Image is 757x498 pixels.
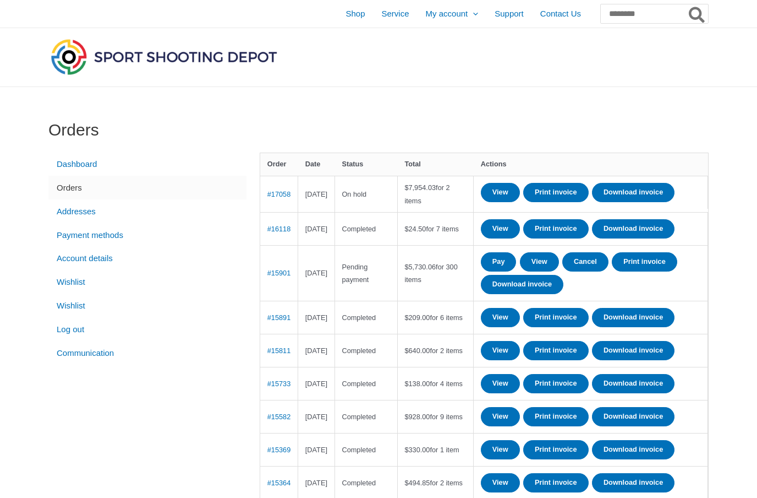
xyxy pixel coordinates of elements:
[267,269,291,277] a: View order number 15901
[267,446,291,454] a: View order number 15369
[305,479,327,487] time: [DATE]
[305,190,327,198] time: [DATE]
[404,263,408,271] span: $
[592,219,674,239] a: Download invoice order number 16118
[48,341,246,365] a: Communication
[267,479,291,487] a: View order number 15364
[404,347,408,355] span: $
[481,341,520,360] a: View order 15811
[267,190,291,198] a: View order number 17058
[305,160,321,168] span: Date
[335,176,398,212] td: On hold
[267,413,291,421] a: View order number 15582
[48,36,279,77] img: Sport Shooting Depot
[404,225,408,233] span: $
[481,275,563,294] a: Download invoice order number 15901
[305,380,327,388] time: [DATE]
[48,153,246,365] nav: Account pages
[305,413,327,421] time: [DATE]
[523,407,589,426] a: Print invoice order number 15582
[48,317,246,341] a: Log out
[687,4,708,23] button: Search
[305,269,327,277] time: [DATE]
[404,413,408,421] span: $
[523,341,589,360] a: Print invoice order number 15811
[592,374,674,393] a: Download invoice order number 15733
[481,440,520,459] a: View order 15369
[592,308,674,327] a: Download invoice order number 15891
[562,252,608,272] a: Cancel order 15901
[404,413,430,421] span: 928.00
[398,334,474,367] td: for 2 items
[481,374,520,393] a: View order 15733
[335,367,398,400] td: Completed
[404,380,430,388] span: 138.00
[48,199,246,223] a: Addresses
[523,374,589,393] a: Print invoice order number 15733
[481,160,507,168] span: Actions
[48,223,246,247] a: Payment methods
[592,473,674,492] a: Download invoice order number 15364
[342,160,363,168] span: Status
[404,313,430,322] span: 209.00
[267,347,291,355] a: View order number 15811
[592,341,674,360] a: Download invoice order number 15811
[48,294,246,318] a: Wishlist
[335,301,398,334] td: Completed
[305,225,327,233] time: [DATE]
[267,380,291,388] a: View order number 15733
[48,120,709,140] h1: Orders
[398,367,474,400] td: for 4 items
[481,308,520,327] a: View order 15891
[481,473,520,492] a: View order 15364
[481,252,517,272] a: Pay for order 15901
[48,176,246,199] a: Orders
[404,479,408,487] span: $
[335,334,398,367] td: Completed
[404,446,408,454] span: $
[335,212,398,245] td: Completed
[481,183,520,202] a: View order 17058
[404,479,430,487] span: 494.85
[404,313,408,322] span: $
[592,440,674,459] a: Download invoice order number 15369
[305,313,327,322] time: [DATE]
[267,313,291,322] a: View order number 15891
[48,153,246,176] a: Dashboard
[592,183,674,202] a: Download invoice order number 17058
[48,247,246,270] a: Account details
[398,301,474,334] td: for 6 items
[335,245,398,301] td: Pending payment
[612,252,677,272] a: Print invoice order number 15901
[398,400,474,433] td: for 9 items
[592,407,674,426] a: Download invoice order number 15582
[404,347,430,355] span: 640.00
[404,263,436,271] span: 5,730.06
[404,380,408,388] span: $
[267,160,287,168] span: Order
[267,225,291,233] a: View order number 16118
[398,212,474,245] td: for 7 items
[523,308,589,327] a: Print invoice order number 15891
[520,252,559,272] a: View order 15901
[305,446,327,454] time: [DATE]
[48,270,246,294] a: Wishlist
[398,245,474,301] td: for 300 items
[523,440,589,459] a: Print invoice order number 15369
[335,433,398,466] td: Completed
[398,176,474,212] td: for 2 items
[404,446,430,454] span: 330.00
[404,183,408,192] span: $
[404,225,426,233] span: 24.50
[481,407,520,426] a: View order 15582
[523,183,589,202] a: Print invoice order number 17058
[404,183,436,192] span: 7,954.03
[404,160,421,168] span: Total
[481,219,520,239] a: View order 16118
[523,219,589,239] a: Print invoice order number 16118
[305,347,327,355] time: [DATE]
[398,433,474,466] td: for 1 item
[335,400,398,433] td: Completed
[523,473,589,492] a: Print invoice order number 15364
